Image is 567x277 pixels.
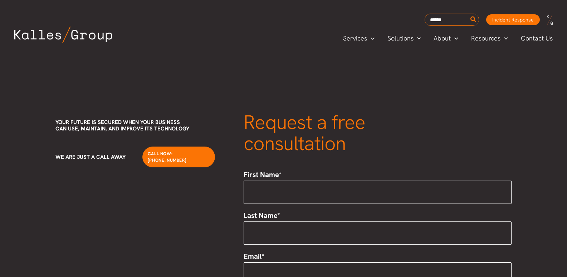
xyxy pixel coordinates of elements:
span: First Name [244,170,279,179]
span: Menu Toggle [500,33,508,44]
span: About [434,33,451,44]
nav: Primary Site Navigation [337,32,560,44]
a: Call Now: [PHONE_NUMBER] [142,147,215,167]
span: Email [244,252,261,261]
a: Incident Response [486,14,540,25]
span: Menu Toggle [451,33,458,44]
button: Search [469,14,478,25]
a: SolutionsMenu Toggle [381,33,427,44]
img: Kalles Group [14,27,112,43]
a: ServicesMenu Toggle [337,33,381,44]
span: Last Name [244,211,277,220]
span: Call Now: [PHONE_NUMBER] [148,151,186,163]
span: Menu Toggle [367,33,375,44]
a: AboutMenu Toggle [427,33,465,44]
a: Contact Us [514,33,560,44]
span: Services [343,33,367,44]
span: Your future is secured when your business can use, maintain, and improve its technology [55,119,189,133]
a: ResourcesMenu Toggle [465,33,514,44]
span: Menu Toggle [414,33,421,44]
span: Contact Us [521,33,553,44]
span: We are just a call away [55,153,126,161]
span: Request a free consultation [244,109,365,157]
span: Solutions [387,33,414,44]
span: Resources [471,33,500,44]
